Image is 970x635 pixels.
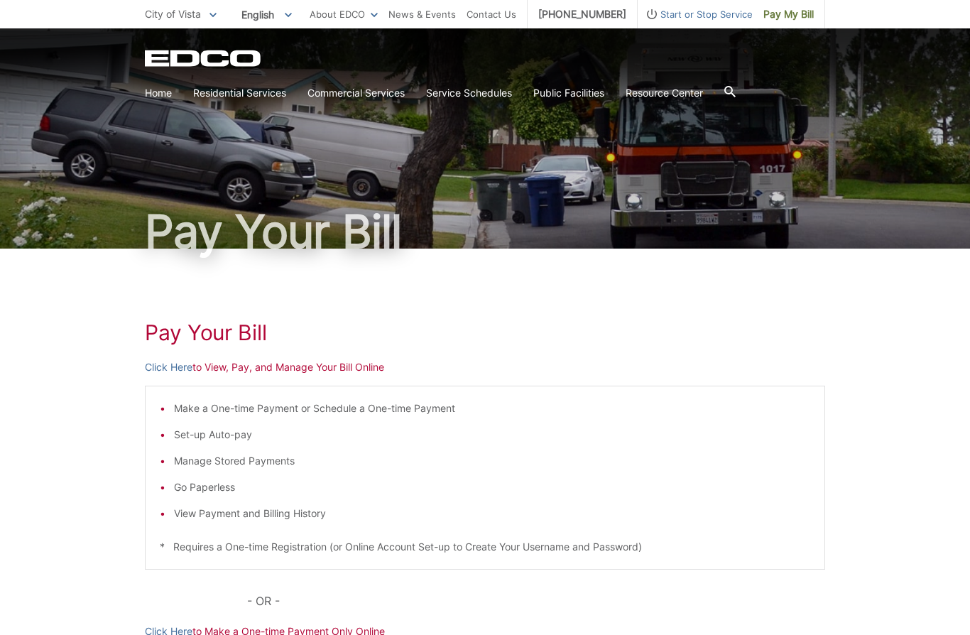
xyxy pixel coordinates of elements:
p: to View, Pay, and Manage Your Bill Online [145,359,825,375]
li: Set-up Auto-pay [174,427,810,443]
a: News & Events [388,6,456,22]
span: English [231,3,303,26]
a: Residential Services [193,85,286,101]
p: - OR - [247,591,825,611]
li: Go Paperless [174,479,810,495]
a: Commercial Services [307,85,405,101]
a: EDCD logo. Return to the homepage. [145,50,263,67]
a: Home [145,85,172,101]
a: Public Facilities [533,85,604,101]
a: Resource Center [626,85,703,101]
li: Manage Stored Payments [174,453,810,469]
a: Click Here [145,359,192,375]
a: Service Schedules [426,85,512,101]
h1: Pay Your Bill [145,320,825,345]
h1: Pay Your Bill [145,209,825,254]
a: About EDCO [310,6,378,22]
span: City of Vista [145,8,201,20]
span: Pay My Bill [763,6,814,22]
li: Make a One-time Payment or Schedule a One-time Payment [174,401,810,416]
p: * Requires a One-time Registration (or Online Account Set-up to Create Your Username and Password) [160,539,810,555]
a: Contact Us [467,6,516,22]
li: View Payment and Billing History [174,506,810,521]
